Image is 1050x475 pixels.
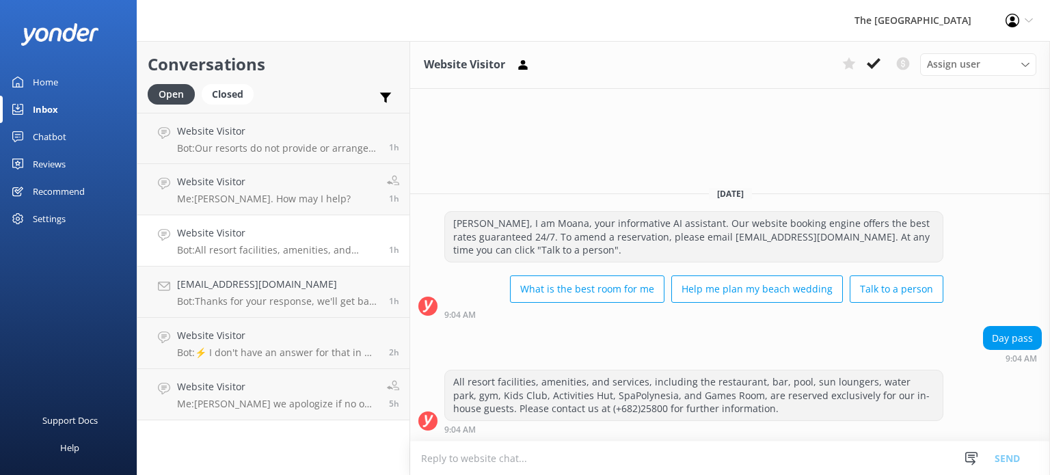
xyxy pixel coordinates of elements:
[137,215,409,267] a: Website VisitorBot:All resort facilities, amenities, and services, including the restaurant, bar,...
[148,86,202,101] a: Open
[671,275,843,303] button: Help me plan my beach wedding
[137,113,409,164] a: Website VisitorBot:Our resorts do not provide or arrange transportation services, including airpo...
[137,164,409,215] a: Website VisitorMe:[PERSON_NAME]. How may I help?1h
[137,267,409,318] a: [EMAIL_ADDRESS][DOMAIN_NAME]Bot:Thanks for your response, we'll get back to you as soon as we can...
[42,407,98,434] div: Support Docs
[444,310,943,319] div: Oct 07 2025 03:04pm (UTC -10:00) Pacific/Honolulu
[60,434,79,461] div: Help
[177,398,377,410] p: Me: [PERSON_NAME] we apologize if no one has gotten back to you on your message you may contact o...
[984,327,1041,350] div: Day pass
[33,96,58,123] div: Inbox
[424,56,505,74] h3: Website Visitor
[137,318,409,369] a: Website VisitorBot:⚡ I don't have an answer for that in my knowledge base. Please try and rephras...
[410,442,1050,475] textarea: To enrich screen reader interactions, please activate Accessibility in Grammarly extension settings
[33,68,58,96] div: Home
[177,347,379,359] p: Bot: ⚡ I don't have an answer for that in my knowledge base. Please try and rephrase your questio...
[177,174,351,189] h4: Website Visitor
[33,150,66,178] div: Reviews
[510,275,664,303] button: What is the best room for me
[177,244,379,256] p: Bot: All resort facilities, amenities, and services, including the restaurant, bar, pool, sun lou...
[1006,355,1037,363] strong: 9:04 AM
[389,193,399,204] span: Oct 07 2025 03:09pm (UTC -10:00) Pacific/Honolulu
[177,193,351,205] p: Me: [PERSON_NAME]. How may I help?
[148,84,195,105] div: Open
[177,379,377,394] h4: Website Visitor
[444,311,476,319] strong: 9:04 AM
[33,178,85,205] div: Recommend
[983,353,1042,363] div: Oct 07 2025 03:04pm (UTC -10:00) Pacific/Honolulu
[177,295,379,308] p: Bot: Thanks for your response, we'll get back to you as soon as we can during opening hours.
[389,347,399,358] span: Oct 07 2025 02:05pm (UTC -10:00) Pacific/Honolulu
[444,426,476,434] strong: 9:04 AM
[177,226,379,241] h4: Website Visitor
[445,370,943,420] div: All resort facilities, amenities, and services, including the restaurant, bar, pool, sun loungers...
[148,51,399,77] h2: Conversations
[21,23,99,46] img: yonder-white-logo.png
[33,205,66,232] div: Settings
[850,275,943,303] button: Talk to a person
[202,84,254,105] div: Closed
[177,124,379,139] h4: Website Visitor
[920,53,1036,75] div: Assign User
[33,123,66,150] div: Chatbot
[202,86,260,101] a: Closed
[445,212,943,262] div: [PERSON_NAME], I am Moana, your informative AI assistant. Our website booking engine offers the b...
[177,142,379,154] p: Bot: Our resorts do not provide or arrange transportation services, including airport transfers. ...
[389,244,399,256] span: Oct 07 2025 03:04pm (UTC -10:00) Pacific/Honolulu
[444,424,943,434] div: Oct 07 2025 03:04pm (UTC -10:00) Pacific/Honolulu
[709,188,752,200] span: [DATE]
[927,57,980,72] span: Assign user
[177,277,379,292] h4: [EMAIL_ADDRESS][DOMAIN_NAME]
[177,328,379,343] h4: Website Visitor
[389,141,399,153] span: Oct 07 2025 03:35pm (UTC -10:00) Pacific/Honolulu
[389,295,399,307] span: Oct 07 2025 03:00pm (UTC -10:00) Pacific/Honolulu
[137,369,409,420] a: Website VisitorMe:[PERSON_NAME] we apologize if no one has gotten back to you on your message you...
[389,398,399,409] span: Oct 07 2025 11:26am (UTC -10:00) Pacific/Honolulu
